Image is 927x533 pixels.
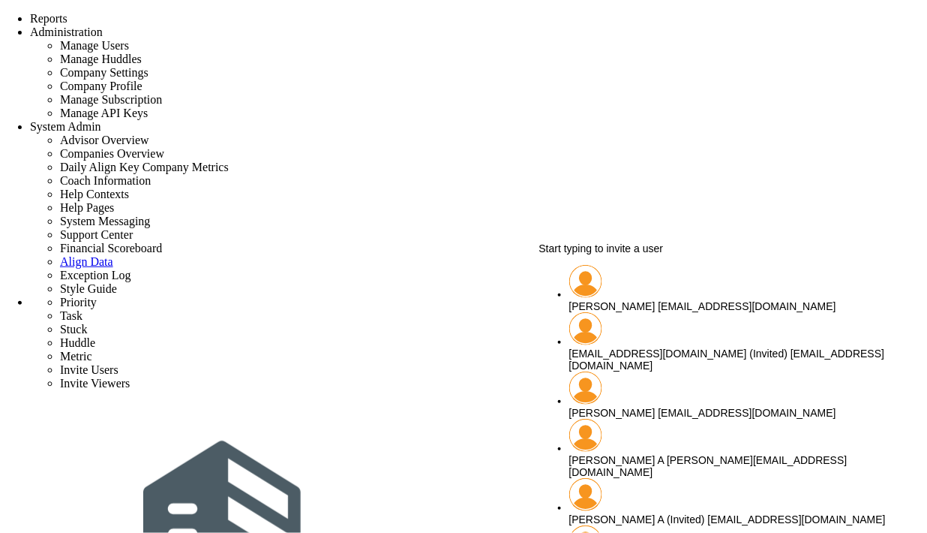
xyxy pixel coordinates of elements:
[658,300,836,312] span: [EMAIL_ADDRESS][DOMAIN_NAME]
[60,242,162,254] span: Financial Scoreboard
[60,93,162,106] span: Manage Subscription
[539,242,664,254] span: Start typing to invite a user
[30,12,67,25] span: Reports
[569,312,602,345] img: beyou@gmail.com (Invited)
[60,147,164,160] span: Companies Overview
[60,323,87,336] span: Stuck
[60,282,117,295] span: Style Guide
[60,134,149,146] span: Advisor Overview
[60,269,131,282] span: Exception Log
[60,228,133,241] span: Support Center
[569,348,788,360] span: [EMAIL_ADDRESS][DOMAIN_NAME] (Invited)
[60,296,97,309] span: Priority
[569,419,602,452] img: chandrika A
[60,363,118,376] span: Invite Users
[60,377,130,390] span: Invite Viewers
[569,513,705,525] span: [PERSON_NAME] A (Invited)
[569,348,885,372] span: [EMAIL_ADDRESS][DOMAIN_NAME]
[708,513,886,525] span: [EMAIL_ADDRESS][DOMAIN_NAME]
[60,188,129,200] span: Help Contexts
[60,201,114,214] span: Help Pages
[60,161,229,173] span: Daily Align Key Company Metrics
[569,265,602,298] img: Sudhir Dakshinamurthy
[569,372,602,405] img: Brook Bissinger
[569,478,602,511] img: chandrika A (Invited)
[30,26,103,38] span: Administration
[60,66,148,79] span: Company Settings
[569,300,655,312] span: [PERSON_NAME]
[30,120,101,133] span: System Admin
[60,215,150,227] span: System Messaging
[60,53,142,65] span: Manage Huddles
[60,39,129,52] span: Manage Users
[569,407,655,419] span: [PERSON_NAME]
[60,255,113,268] a: Align Data
[60,80,142,92] span: Company Profile
[60,350,92,363] span: Metric
[60,309,82,322] span: Task
[60,174,151,187] span: Coach Information
[60,336,95,349] span: Huddle
[569,454,847,478] span: [PERSON_NAME][EMAIL_ADDRESS][DOMAIN_NAME]
[60,107,148,119] span: Manage API Keys
[658,407,836,419] span: [EMAIL_ADDRESS][DOMAIN_NAME]
[569,454,664,466] span: [PERSON_NAME] A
